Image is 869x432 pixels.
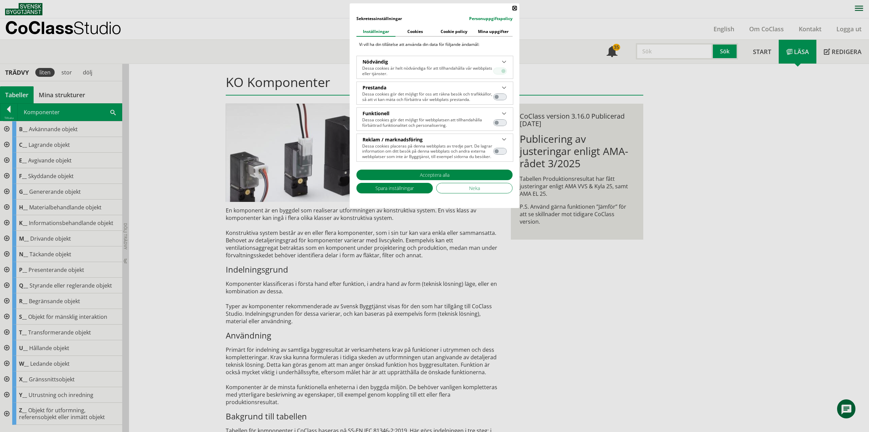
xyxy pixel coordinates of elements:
button: Se mer om: Nödvändig [501,58,507,66]
button: Spara cookie inställningar [356,183,433,193]
p: Dessa cookies gör det möjligt för oss att räkna besök och trafikkällor, så att vi kan mäta och fö... [362,91,493,102]
button: Reklam / marknadsföring [493,148,507,155]
button: Funktionell [362,109,390,117]
button: Reklam / marknadsföring [362,136,423,143]
h3: Reklam / marknadsföring [363,136,423,143]
button: Mina uppgifter [474,28,513,36]
button: Funktionell [493,119,507,126]
span: Spara inställningar [375,185,414,192]
p: Dessa cookies placeras på denna webbplats av tredje part. De lagrar information om ditt besök på ... [362,143,493,159]
h3: Prestanda [363,84,386,91]
button: Cookies [395,28,434,36]
button: Se mer om: Funktionell [501,109,507,117]
h2: Sekretessinställningar [356,15,429,22]
p: Dessa cookies är helt nödvändiga för att tillhandahålla vår webbplats eller tjänster. [362,66,493,76]
span: Acceptera alla [420,171,449,178]
p: Dessa cookies gör det möjligt för webbplatsen att tillhandahålla förbättrad funktionalitet och pe... [362,117,493,128]
button: Se mer om: Prestanda [501,84,507,91]
a: Integritetspolicy. Extern länk. Öppnas i en ny flik eller ett nytt fönster. [469,16,513,21]
button: Nödvändig [362,58,388,66]
div: Vi vill ha din tillåtelse att använda din data för följande ändamål: [356,41,513,48]
button: Se mer om: Reklam / marknadsföring [501,136,507,143]
button: Inställningar [356,28,395,36]
h3: Nödvändig [363,58,388,65]
button: Nödvändig [493,68,507,74]
button: Neka alla cookies [436,183,513,193]
button: Prestanda [362,84,387,91]
button: Acceptera alla cookies [356,170,513,180]
button: Stäng [513,6,517,10]
button: Cookie policy [434,28,474,36]
span: Neka [469,185,480,192]
h3: Funktionell [363,110,389,117]
button: Prestanda [493,93,507,100]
